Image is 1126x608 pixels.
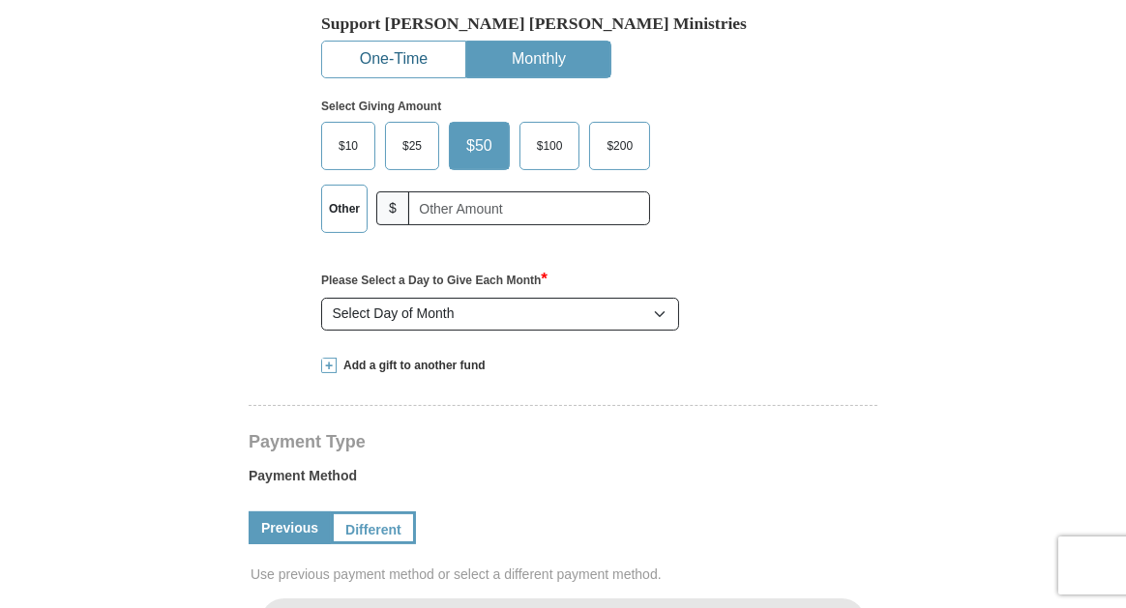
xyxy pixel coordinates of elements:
[467,42,610,77] button: Monthly
[322,42,465,77] button: One-Time
[597,131,642,160] span: $200
[249,434,877,449] h4: Payment Type
[321,274,548,287] strong: Please Select a Day to Give Each Month
[321,100,441,113] strong: Select Giving Amount
[251,565,879,584] span: Use previous payment method or select a different payment method.
[249,466,877,495] label: Payment Method
[321,14,805,34] h5: Support [PERSON_NAME] [PERSON_NAME] Ministries
[249,511,331,544] a: Previous
[393,131,431,160] span: $25
[457,131,502,160] span: $50
[408,191,650,225] input: Other Amount
[527,131,573,160] span: $100
[337,358,486,374] span: Add a gift to another fund
[329,131,368,160] span: $10
[376,191,409,225] span: $
[322,186,367,232] label: Other
[331,511,416,544] a: Different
